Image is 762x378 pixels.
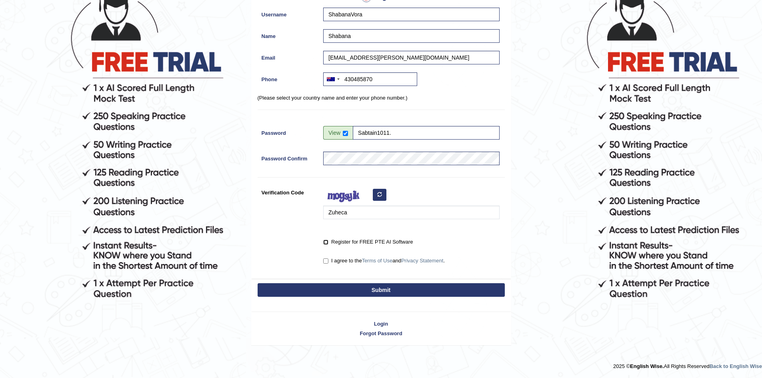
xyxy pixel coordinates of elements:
input: +61 412 345 678 [323,72,417,86]
label: Email [258,51,320,62]
button: Submit [258,283,505,297]
label: I agree to the and . [323,257,445,265]
strong: English Wise. [630,363,664,369]
input: Register for FREE PTE AI Software [323,240,328,245]
label: Verification Code [258,186,320,196]
a: Forgot Password [252,330,511,337]
label: Phone [258,72,320,83]
div: Australia: +61 [324,73,342,86]
label: Password [258,126,320,137]
a: Login [252,320,511,328]
label: Password Confirm [258,152,320,162]
a: Terms of Use [362,258,393,264]
a: Privacy Statement [401,258,444,264]
a: Back to English Wise [710,363,762,369]
label: Name [258,29,320,40]
p: (Please select your country name and enter your phone number.) [258,94,505,102]
div: 2025 © All Rights Reserved [613,358,762,370]
label: Register for FREE PTE AI Software [323,238,413,246]
label: Username [258,8,320,18]
input: Show/Hide Password [343,131,348,136]
input: I agree to theTerms of UseandPrivacy Statement. [323,258,328,264]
